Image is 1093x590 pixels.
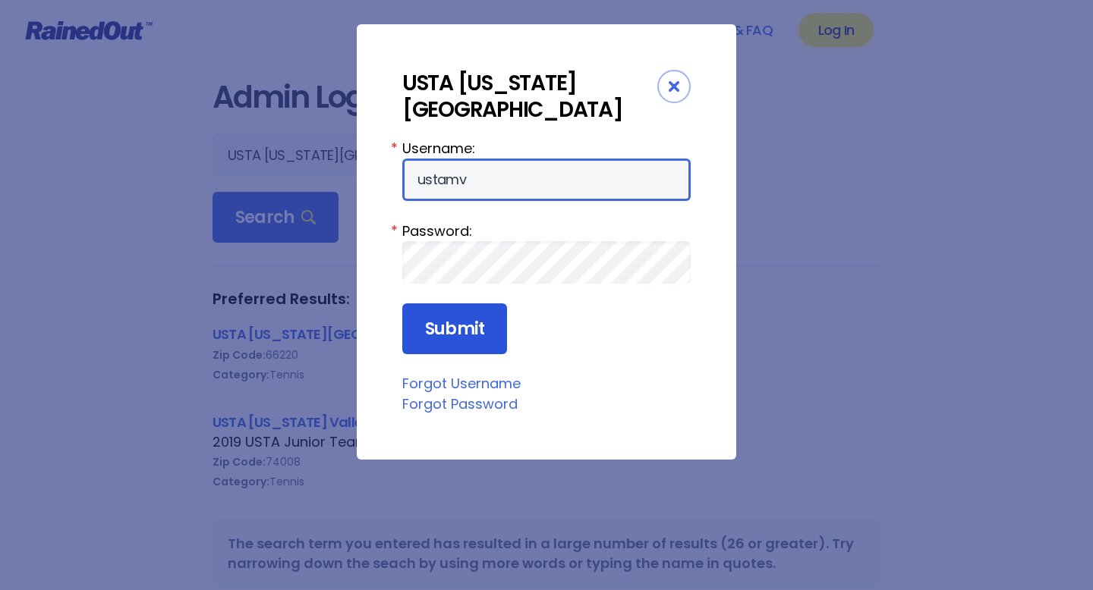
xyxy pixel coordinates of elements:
[402,303,507,355] input: Submit
[402,70,657,123] div: USTA [US_STATE][GEOGRAPHIC_DATA]
[657,70,691,103] div: Close
[402,374,521,393] a: Forgot Username
[402,138,691,158] label: Username:
[402,221,691,241] label: Password:
[402,394,518,413] a: Forgot Password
